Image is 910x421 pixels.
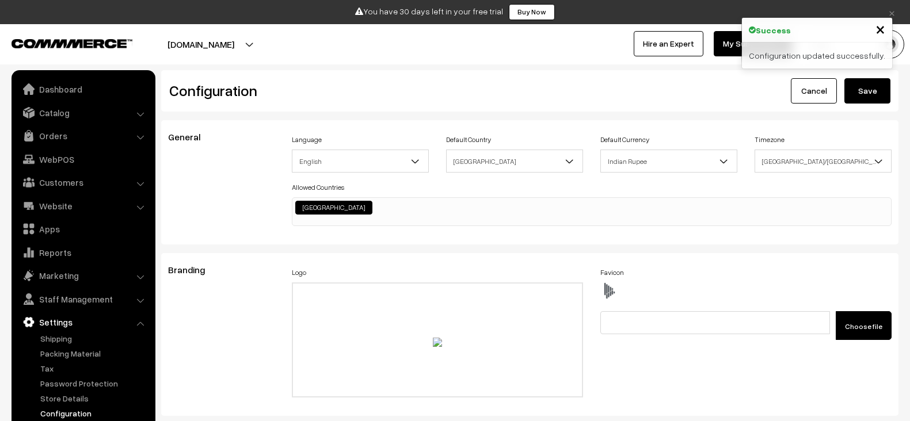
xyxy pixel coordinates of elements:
[14,265,151,286] a: Marketing
[600,267,624,278] label: Favicon
[14,125,151,146] a: Orders
[447,151,582,171] span: India
[14,172,151,193] a: Customers
[37,362,151,374] a: Tax
[37,407,151,419] a: Configuration
[292,150,429,173] span: English
[292,267,306,278] label: Logo
[845,322,882,331] span: Choose file
[755,150,892,173] span: Asia/Kolkata
[600,282,618,300] img: favicon.ico
[601,151,737,171] span: Indian Rupee
[875,18,885,39] span: ×
[14,312,151,332] a: Settings
[714,31,792,56] a: My Subscription
[37,347,151,359] a: Packing Material
[292,135,322,145] label: Language
[14,289,151,309] a: Staff Management
[755,151,891,171] span: Asia/Kolkata
[292,182,344,193] label: Allowed Countries
[755,135,785,145] label: Timezone
[4,4,906,20] div: You have 30 days left in your free trial
[446,150,583,173] span: India
[446,135,491,145] label: Default Country
[37,392,151,404] a: Store Details
[884,5,900,19] a: ×
[14,79,151,99] a: Dashboard
[875,20,885,37] button: Close
[14,219,151,239] a: Apps
[600,150,737,173] span: Indian Rupee
[37,377,151,389] a: Password Protection
[168,264,219,275] span: Branding
[14,242,151,263] a: Reports
[742,43,892,68] div: Configuration updated successfully.
[14,196,151,216] a: Website
[12,39,132,48] img: COMMMERCE
[791,78,837,104] a: Cancel
[634,31,703,56] a: Hire an Expert
[292,151,428,171] span: English
[756,24,791,36] strong: Success
[844,78,890,104] button: Save
[127,30,275,59] button: [DOMAIN_NAME]
[509,4,555,20] a: Buy Now
[169,82,521,99] h2: Configuration
[37,332,151,345] a: Shipping
[12,36,112,49] a: COMMMERCE
[14,102,151,123] a: Catalog
[600,135,649,145] label: Default Currency
[168,131,214,143] span: General
[14,149,151,170] a: WebPOS
[295,201,372,215] li: India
